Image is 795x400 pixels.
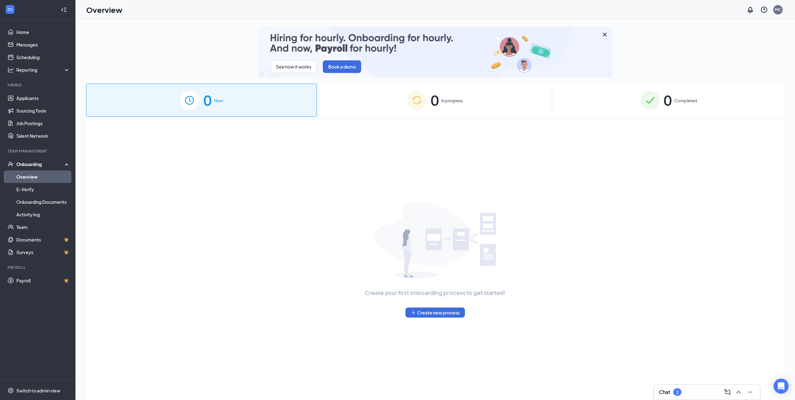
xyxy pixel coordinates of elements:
[601,31,609,38] svg: Cross
[214,97,223,104] span: New
[746,388,754,396] svg: Minimize
[8,148,69,154] div: Team Management
[16,274,70,287] a: PayrollCrown
[747,6,754,14] svg: Notifications
[8,265,69,270] div: Payroll
[203,89,212,111] span: 0
[86,4,122,15] h1: Overview
[16,92,70,104] a: Applicants
[664,89,672,111] span: 0
[16,196,70,208] a: Onboarding Documents
[676,390,679,395] div: 2
[16,130,70,142] a: Talent Network
[722,387,732,397] button: ComposeMessage
[16,246,70,258] a: SurveysCrown
[258,27,612,77] img: payroll-small.gif
[675,97,698,104] span: Completed
[16,104,70,117] a: Sourcing Tools
[735,388,743,396] svg: ChevronUp
[734,387,744,397] button: ChevronUp
[16,208,70,221] a: Activity log
[406,308,465,318] button: PlusCreate new process
[724,388,731,396] svg: ComposeMessage
[8,67,14,73] svg: Analysis
[16,221,70,233] a: Team
[16,38,70,51] a: Messages
[323,60,361,73] button: Book a demo
[441,97,463,104] span: In progress
[745,387,755,397] button: Minimize
[61,7,67,13] svg: Collapse
[8,387,14,394] svg: Settings
[8,82,69,88] div: Hiring
[775,7,781,12] div: MC
[774,379,789,394] div: Open Intercom Messenger
[16,170,70,183] a: Overview
[16,387,60,394] div: Switch to admin view
[760,6,768,14] svg: QuestionInfo
[16,117,70,130] a: Job Postings
[16,51,70,64] a: Scheduling
[431,89,439,111] span: 0
[8,161,14,167] svg: UserCheck
[16,233,70,246] a: DocumentsCrown
[16,161,65,167] div: Onboarding
[411,310,416,315] svg: Plus
[16,67,70,73] div: Reporting
[659,389,670,396] h3: Chat
[7,6,13,13] svg: WorkstreamLogo
[271,60,317,73] button: See how it works
[16,26,70,38] a: Home
[365,288,505,297] span: Create your first onboarding process to get started!
[16,183,70,196] a: E-Verify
